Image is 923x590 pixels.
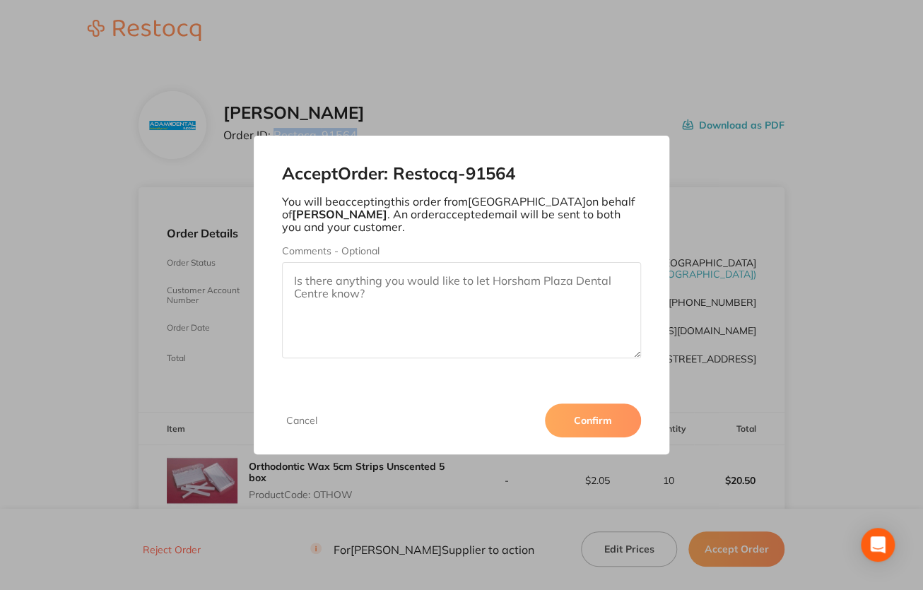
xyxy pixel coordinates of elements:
button: Cancel [282,414,322,427]
h2: Accept Order: Restocq- 91564 [282,164,641,184]
label: Comments - Optional [282,245,641,256]
b: [PERSON_NAME] [292,207,387,221]
div: Open Intercom Messenger [861,528,895,562]
p: You will be accepting this order from [GEOGRAPHIC_DATA] on behalf of . An order accepted email wi... [282,195,641,234]
button: Confirm [545,403,641,437]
